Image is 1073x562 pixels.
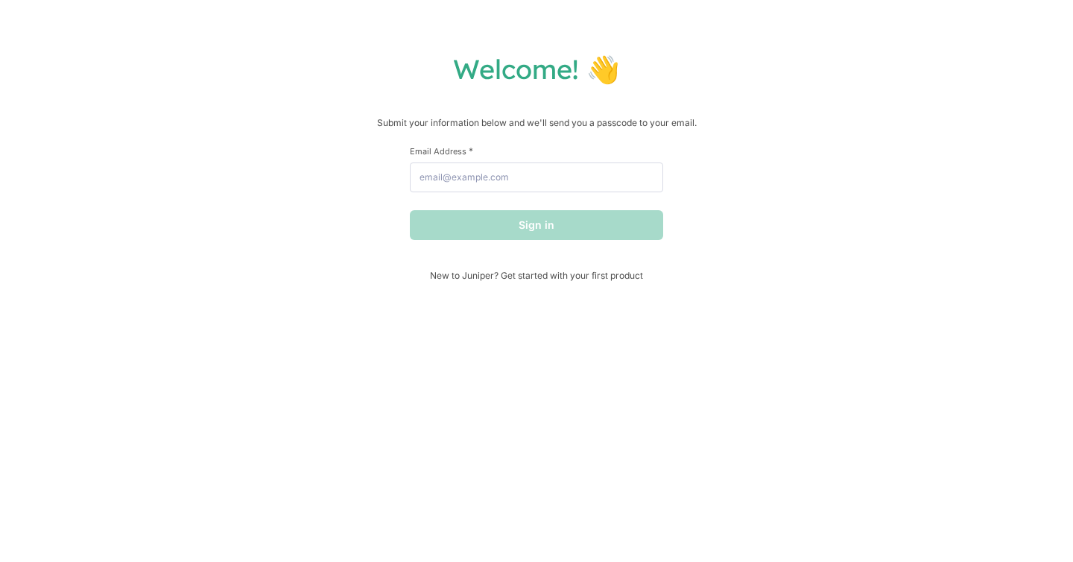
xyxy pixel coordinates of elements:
p: Submit your information below and we'll send you a passcode to your email. [15,116,1058,130]
h1: Welcome! 👋 [15,52,1058,86]
span: New to Juniper? Get started with your first product [410,270,663,281]
label: Email Address [410,145,663,157]
input: email@example.com [410,162,663,192]
span: This field is required. [469,145,473,157]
